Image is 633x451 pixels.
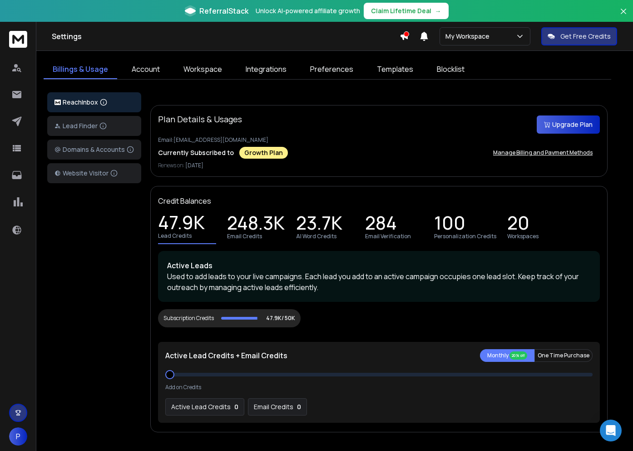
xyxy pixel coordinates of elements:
[537,115,600,134] button: Upgrade Plan
[165,350,287,361] p: Active Lead Credits + Email Credits
[256,6,360,15] p: Unlock AI-powered affiliate growth
[237,60,296,79] a: Integrations
[534,349,593,362] button: One Time Purchase
[541,27,617,45] button: Get Free Credits
[158,162,600,169] p: Renews on:
[167,271,591,293] p: Used to add leads to your live campaigns. Each lead you add to an active campaign occupies one le...
[507,233,539,240] p: Workspaces
[47,163,141,183] button: Website Visitor
[297,402,301,411] p: 0
[163,315,214,322] div: Subscription Credits
[486,144,600,162] button: Manage Billing and Payment Methods
[158,148,234,157] p: Currently Subscribed to
[364,3,449,19] button: Claim Lifetime Deal→
[493,149,593,156] p: Manage Billing and Payment Methods
[52,31,400,42] h1: Settings
[296,233,336,240] p: AI Word Credits
[44,60,117,79] a: Billings & Usage
[9,427,27,446] button: P
[618,5,629,27] button: Close banner
[301,60,362,79] a: Preferences
[445,32,493,41] p: My Workspace
[434,218,465,231] p: 100
[239,147,288,159] div: Growth Plan
[47,140,141,160] button: Domains & Accounts
[227,233,262,240] p: Email Credits
[167,260,591,271] p: Active Leads
[365,233,411,240] p: Email Verification
[365,218,397,231] p: 284
[368,60,422,79] a: Templates
[507,218,529,231] p: 20
[266,315,295,322] p: 47.9K/ 50K
[158,232,192,240] p: Lead Credits
[227,218,285,231] p: 248.3K
[435,6,441,15] span: →
[296,218,342,231] p: 23.7K
[158,195,211,206] p: Credit Balances
[185,161,203,169] span: [DATE]
[54,100,61,105] img: logo
[509,351,527,360] div: 20% off
[174,60,231,79] a: Workspace
[165,384,201,391] p: Add on Credits
[123,60,169,79] a: Account
[428,60,474,79] a: Blocklist
[158,113,242,125] p: Plan Details & Usages
[434,233,496,240] p: Personalization Credits
[171,402,231,411] p: Active Lead Credits
[47,116,141,136] button: Lead Finder
[600,420,622,441] div: Open Intercom Messenger
[199,5,248,16] span: ReferralStack
[480,349,534,362] button: Monthly 20% off
[47,92,141,112] button: ReachInbox
[234,402,238,411] p: 0
[158,218,205,231] p: 47.9K
[560,32,611,41] p: Get Free Credits
[254,402,293,411] p: Email Credits
[158,136,600,144] p: Email: [EMAIL_ADDRESS][DOMAIN_NAME]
